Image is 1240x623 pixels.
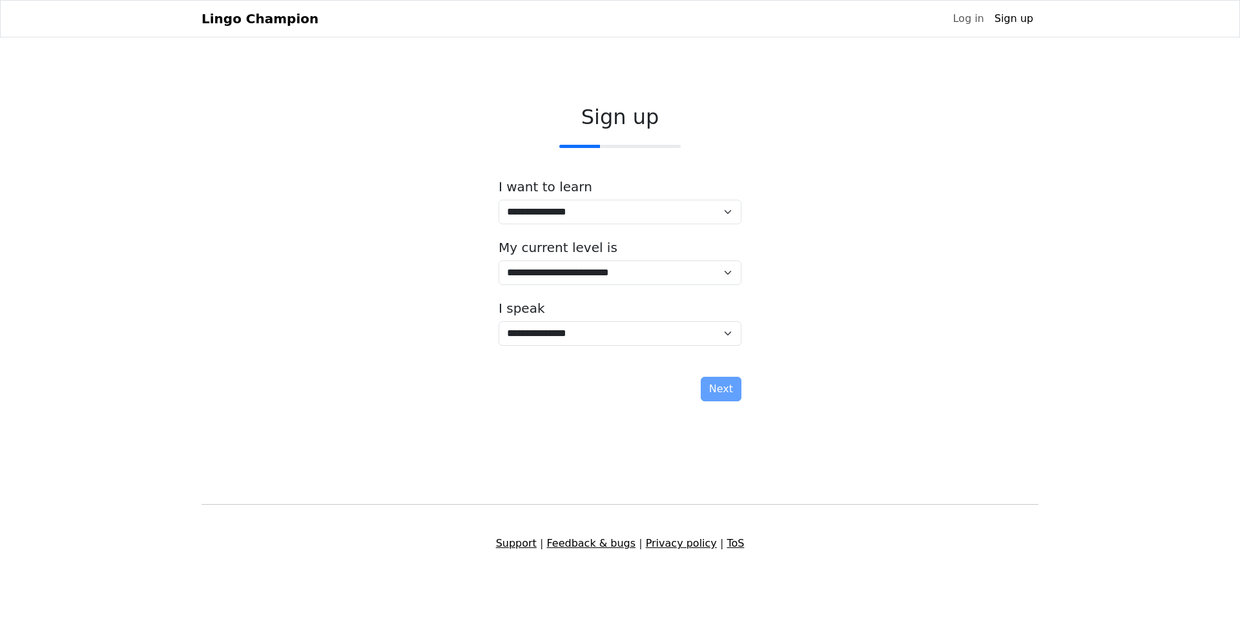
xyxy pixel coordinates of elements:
[499,240,617,255] label: My current level is
[947,6,989,32] a: Log in
[989,6,1038,32] a: Sign up
[194,536,1046,551] div: | | |
[499,301,545,316] label: I speak
[646,537,717,549] a: Privacy policy
[499,179,592,195] label: I want to learn
[546,537,635,549] a: Feedback & bugs
[496,537,537,549] a: Support
[727,537,744,549] a: ToS
[499,105,741,129] h2: Sign up
[201,6,318,32] a: Lingo Champion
